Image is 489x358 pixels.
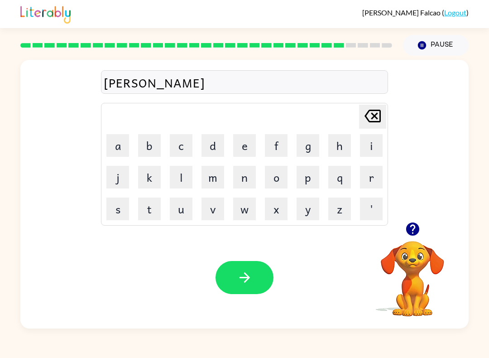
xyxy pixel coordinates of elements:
[362,8,469,17] div: ( )
[170,166,192,189] button: l
[233,166,256,189] button: n
[328,198,351,220] button: z
[170,198,192,220] button: u
[297,166,319,189] button: p
[138,198,161,220] button: t
[233,134,256,157] button: e
[360,134,383,157] button: i
[297,198,319,220] button: y
[328,166,351,189] button: q
[201,134,224,157] button: d
[138,166,161,189] button: k
[360,198,383,220] button: '
[201,198,224,220] button: v
[403,35,469,56] button: Pause
[104,73,385,92] div: [PERSON_NAME]
[138,134,161,157] button: b
[328,134,351,157] button: h
[106,166,129,189] button: j
[20,4,71,24] img: Literably
[170,134,192,157] button: c
[265,166,288,189] button: o
[444,8,466,17] a: Logout
[233,198,256,220] button: w
[201,166,224,189] button: m
[362,8,442,17] span: [PERSON_NAME] Falcao
[106,134,129,157] button: a
[265,198,288,220] button: x
[297,134,319,157] button: g
[367,227,458,318] video: Your browser must support playing .mp4 files to use Literably. Please try using another browser.
[265,134,288,157] button: f
[360,166,383,189] button: r
[106,198,129,220] button: s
